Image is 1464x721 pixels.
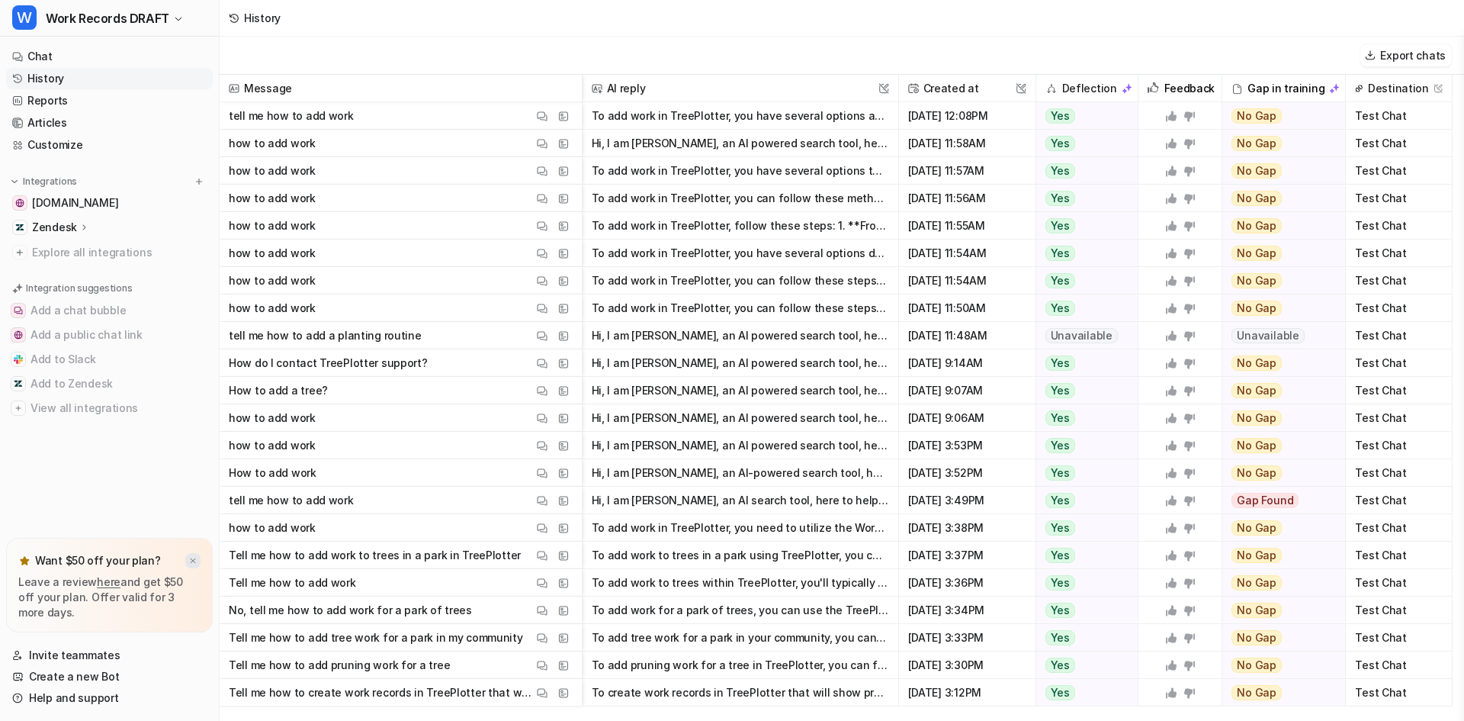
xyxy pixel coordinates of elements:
[1164,75,1215,102] h2: Feedback
[6,112,213,134] a: Articles
[229,349,428,377] p: How do I contact TreePlotter support?
[1231,108,1282,124] span: No Gap
[592,130,889,157] button: Hi, I am [PERSON_NAME], an AI powered search tool, here to help you find things easier. To add wo...
[1231,273,1282,288] span: No Gap
[1352,569,1446,597] span: Test Chat
[229,212,316,240] p: how to add work
[229,157,316,185] p: how to add work
[905,212,1029,240] span: [DATE] 11:55AM
[1352,597,1446,624] span: Test Chat
[1036,212,1130,240] button: Yes
[1352,322,1446,349] span: Test Chat
[1036,432,1130,459] button: Yes
[6,687,213,709] a: Help and support
[1231,328,1304,343] span: Unavailable
[229,597,472,624] p: No, tell me how to add work for a park of trees
[905,597,1029,624] span: [DATE] 3:34PM
[1045,273,1075,288] span: Yes
[1045,465,1075,481] span: Yes
[1352,404,1446,432] span: Test Chat
[1222,267,1335,295] button: No Gap
[6,347,213,372] button: Add to SlackAdd to Slack
[1231,685,1282,700] span: No Gap
[1036,102,1130,130] button: Yes
[14,306,23,315] img: Add a chat bubble
[1231,465,1282,481] span: No Gap
[1036,130,1130,157] button: Yes
[229,295,316,322] p: how to add work
[194,176,204,187] img: menu_add.svg
[1352,624,1446,652] span: Test Chat
[229,432,316,459] p: how to add work
[592,185,889,212] button: To add work in TreePlotter, you can follow these methods: 1. **From the Tree Details Form**: - Ac...
[905,404,1029,432] span: [DATE] 9:06AM
[229,185,316,212] p: how to add work
[18,575,201,620] p: Leave a review and get $50 off your plan. Offer valid for 3 more days.
[1352,185,1446,212] span: Test Chat
[1036,569,1130,597] button: Yes
[905,514,1029,542] span: [DATE] 3:38PM
[592,212,889,240] button: To add work in TreePlotter, follow these steps: 1. **From the Tree Details Form**: - Navigate to ...
[1045,246,1075,261] span: Yes
[229,404,316,432] p: how to add work
[1222,542,1335,569] button: No Gap
[1231,493,1299,508] span: Gap Found
[1222,569,1335,597] button: No Gap
[1352,652,1446,679] span: Test Chat
[1352,349,1446,377] span: Test Chat
[1231,520,1282,536] span: No Gap
[1360,44,1452,66] button: Export chats
[1222,377,1335,404] button: No Gap
[1352,130,1446,157] span: Test Chat
[12,245,27,260] img: explore all integrations
[1222,185,1335,212] button: No Gap
[1036,267,1130,295] button: Yes
[905,432,1029,459] span: [DATE] 3:53PM
[905,377,1029,404] span: [DATE] 9:07AM
[905,75,1029,102] span: Created at
[18,555,30,567] img: star
[592,349,889,377] button: Hi, I am [PERSON_NAME], an AI powered search tool, here to help you find things easier. To contac...
[15,198,24,208] img: support.treeplotter.com
[1222,624,1335,652] button: No Gap
[905,652,1029,679] span: [DATE] 3:30PM
[592,322,889,349] button: Hi, I am [PERSON_NAME], an AI powered search tool, here to help you find things easier. To add a ...
[592,157,889,185] button: To add work in TreePlotter, you have several options that cater to different workflows. Here's ho...
[1045,191,1075,206] span: Yes
[592,404,889,432] button: Hi, I am [PERSON_NAME], an AI powered search tool, here to help you find things easier. To add wo...
[244,10,281,26] div: History
[35,553,161,568] p: Want $50 off your plan?
[1036,377,1130,404] button: Yes
[229,487,354,514] p: tell me how to add work
[592,487,889,514] button: Hi, I am [PERSON_NAME], an AI search tool, here to help you find things easier. Tell me what you ...
[1036,157,1130,185] button: Yes
[905,295,1029,322] span: [DATE] 11:50AM
[1231,383,1282,398] span: No Gap
[14,355,23,364] img: Add to Slack
[229,679,533,707] p: Tell me how to create work records in TreePlotter that will show pruning tasks for a park in my city
[14,330,23,340] img: Add a public chat link
[229,377,328,404] p: How to add a tree?
[905,624,1029,652] span: [DATE] 3:33PM
[905,102,1029,130] span: [DATE] 12:08PM
[229,130,316,157] p: how to add work
[6,372,213,396] button: Add to ZendeskAdd to Zendesk
[1222,487,1335,514] button: Gap Found
[226,75,576,102] span: Message
[6,645,213,666] a: Invite teammates
[1352,377,1446,404] span: Test Chat
[1036,514,1130,542] button: Yes
[1045,136,1075,151] span: Yes
[1045,493,1075,508] span: Yes
[1222,240,1335,267] button: No Gap
[6,666,213,687] a: Create a new Bot
[9,176,20,187] img: expand menu
[1045,163,1075,179] span: Yes
[1036,295,1130,322] button: Yes
[1352,542,1446,569] span: Test Chat
[1352,459,1446,487] span: Test Chat
[6,46,213,67] a: Chat
[1231,136,1282,151] span: No Gap
[905,322,1029,349] span: [DATE] 11:48AM
[1222,679,1335,707] button: No Gap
